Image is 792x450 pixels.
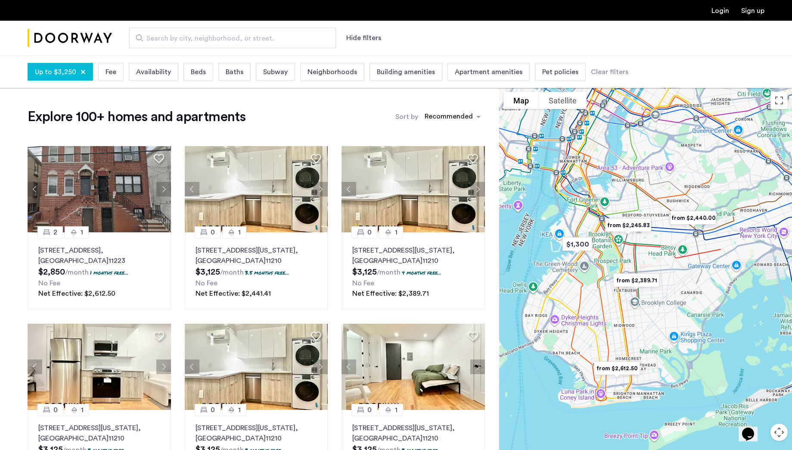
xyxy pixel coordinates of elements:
span: Net Effective: $2,612.50 [38,290,115,297]
button: Previous apartment [185,359,199,374]
div: from $2,440.00 [663,205,723,231]
span: $3,125 [352,268,377,276]
button: Toggle fullscreen view [770,92,788,109]
p: [STREET_ADDRESS][US_STATE] 11210 [196,245,317,266]
p: [STREET_ADDRESS][US_STATE] 11210 [38,423,160,444]
sub: /month [377,269,401,276]
input: Apartment Search [129,28,336,48]
p: 3.5 months free... [245,269,289,276]
span: Subway [263,67,288,77]
button: Next apartment [313,182,328,197]
span: 1 [81,405,84,415]
span: No Fee [352,280,374,287]
span: 1 [395,227,398,237]
span: Net Effective: $2,389.71 [352,290,429,297]
span: 0 [367,227,372,237]
button: Show street map [503,92,539,109]
sub: /month [65,269,89,276]
button: Next apartment [470,359,485,374]
img: 0560f859-1e4f-4f09-9498-44dfcbb59550_638898357045560901.png [28,324,171,410]
div: Recommended [423,111,473,124]
button: Previous apartment [28,359,42,374]
a: Registration [741,7,764,14]
img: 0560f859-1e4f-4f09-9498-44dfcbb59550_638898356379610271.png [342,146,485,232]
img: 0560f859-1e4f-4f09-9498-44dfcbb59550_638898357045461051.png [342,324,485,410]
h1: Explore 100+ homes and apartments [28,108,245,125]
p: [STREET_ADDRESS] 11223 [38,245,160,266]
iframe: chat widget [739,416,766,441]
div: from $2,245.83 [598,212,658,238]
img: 0560f859-1e4f-4f09-9498-44dfcbb59550_638898356707822599.png [185,146,328,232]
a: 01[STREET_ADDRESS][US_STATE], [GEOGRAPHIC_DATA]112103.5 months free...No FeeNet Effective: $2,441.41 [185,232,328,310]
a: 01[STREET_ADDRESS][US_STATE], [GEOGRAPHIC_DATA]112104 months free...No FeeNet Effective: $2,389.71 [342,232,485,310]
span: 0 [367,405,372,415]
div: Clear filters [591,67,628,77]
ng-select: sort-apartment [420,109,485,125]
span: Baths [226,67,243,77]
div: from $2,389.71 [606,267,666,294]
a: 21[STREET_ADDRESS], [GEOGRAPHIC_DATA]112231 months free...No FeeNet Effective: $2,612.50 [28,232,171,310]
button: Previous apartment [342,359,356,374]
span: 0 [211,227,215,237]
button: Next apartment [156,182,171,197]
div: $1,300 [556,231,599,257]
button: Next apartment [470,182,485,197]
a: Login [711,7,729,14]
span: Up to $3,250 [35,67,76,77]
div: from $2,612.50 [587,355,647,381]
span: Net Effective: $2,441.41 [196,290,271,297]
span: 1 [81,227,83,237]
span: Building amenities [377,67,435,77]
button: Next apartment [156,359,171,374]
button: Next apartment [313,359,328,374]
p: [STREET_ADDRESS][US_STATE] 11210 [352,245,474,266]
span: Availability [136,67,171,77]
img: 0560f859-1e4f-4f09-9498-44dfcbb59550_638898357046226731.png [185,324,328,410]
span: Search by city, neighborhood, or street. [146,33,312,44]
span: 1 [238,405,241,415]
img: logo [28,22,112,54]
span: 0 [53,405,58,415]
span: Apartment amenities [455,67,522,77]
span: No Fee [38,280,60,287]
span: 1 [238,227,241,237]
span: No Fee [196,280,217,287]
p: [STREET_ADDRESS][US_STATE] 11210 [196,423,317,444]
button: Previous apartment [185,182,199,197]
span: Neighborhoods [307,67,357,77]
button: Previous apartment [28,182,42,197]
span: Fee [106,67,116,77]
label: Sort by [395,112,418,122]
button: Show or hide filters [346,33,381,43]
button: Previous apartment [342,182,356,197]
span: $3,125 [196,268,220,276]
p: 1 months free... [90,269,128,276]
span: Beds [191,67,206,77]
span: 1 [395,405,398,415]
button: Show satellite imagery [539,92,587,109]
span: Pet policies [542,67,578,77]
sub: /month [220,269,244,276]
p: [STREET_ADDRESS][US_STATE] 11210 [352,423,474,444]
p: 4 months free... [402,269,441,276]
img: 2016_638484664599997863.jpeg [28,146,171,232]
span: 0 [211,405,215,415]
span: 2 [53,227,57,237]
button: Map camera controls [770,424,788,441]
a: Cazamio Logo [28,22,112,54]
span: $2,850 [38,268,65,276]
